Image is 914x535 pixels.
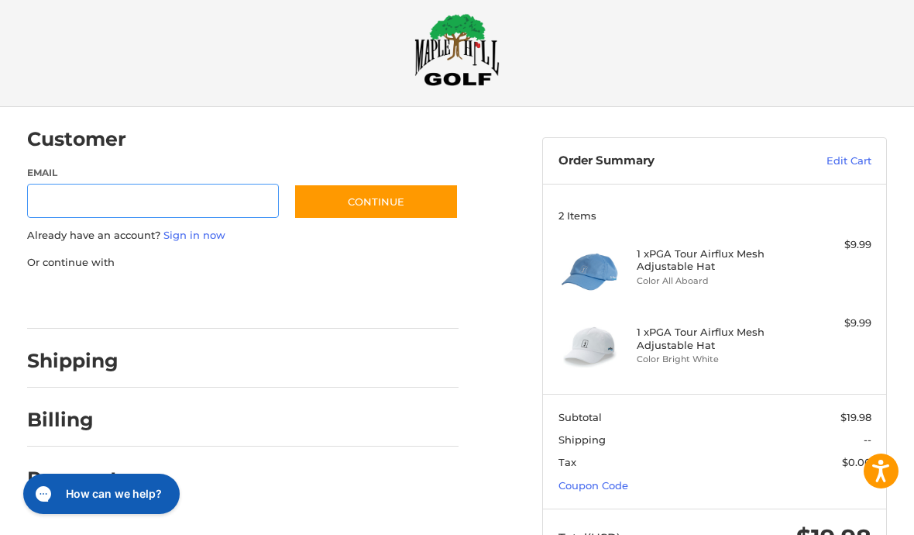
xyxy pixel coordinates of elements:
[637,247,789,273] h4: 1 x PGA Tour Airflux Mesh Adjustable Hat
[27,408,118,432] h2: Billing
[27,255,459,271] p: Or continue with
[27,467,119,491] h2: Payment
[842,456,871,468] span: $0.00
[637,274,789,288] li: Color All Aboard
[793,316,871,331] div: $9.99
[558,209,871,222] h3: 2 Items
[27,349,119,373] h2: Shipping
[153,285,270,313] iframe: PayPal-paylater
[786,493,914,535] iframe: Google Customer Reviews
[637,353,789,366] li: Color Bright White
[840,411,871,423] span: $19.98
[558,456,576,468] span: Tax
[864,433,871,446] span: --
[637,326,789,351] h4: 1 x PGA Tour Airflux Mesh Adjustable Hat
[414,13,500,86] img: Maple Hill Golf
[558,411,602,423] span: Subtotal
[294,184,459,219] button: Continue
[558,154,772,169] h3: Order Summary
[15,468,184,519] iframe: Gorgias live chat messenger
[558,433,606,446] span: Shipping
[558,479,628,492] a: Coupon Code
[27,127,126,151] h2: Customer
[27,228,459,243] p: Already have an account?
[163,229,225,241] a: Sign in now
[771,154,871,169] a: Edit Cart
[27,166,279,180] label: Email
[22,285,138,313] iframe: PayPal-paypal
[793,237,871,253] div: $9.99
[284,285,400,313] iframe: PayPal-venmo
